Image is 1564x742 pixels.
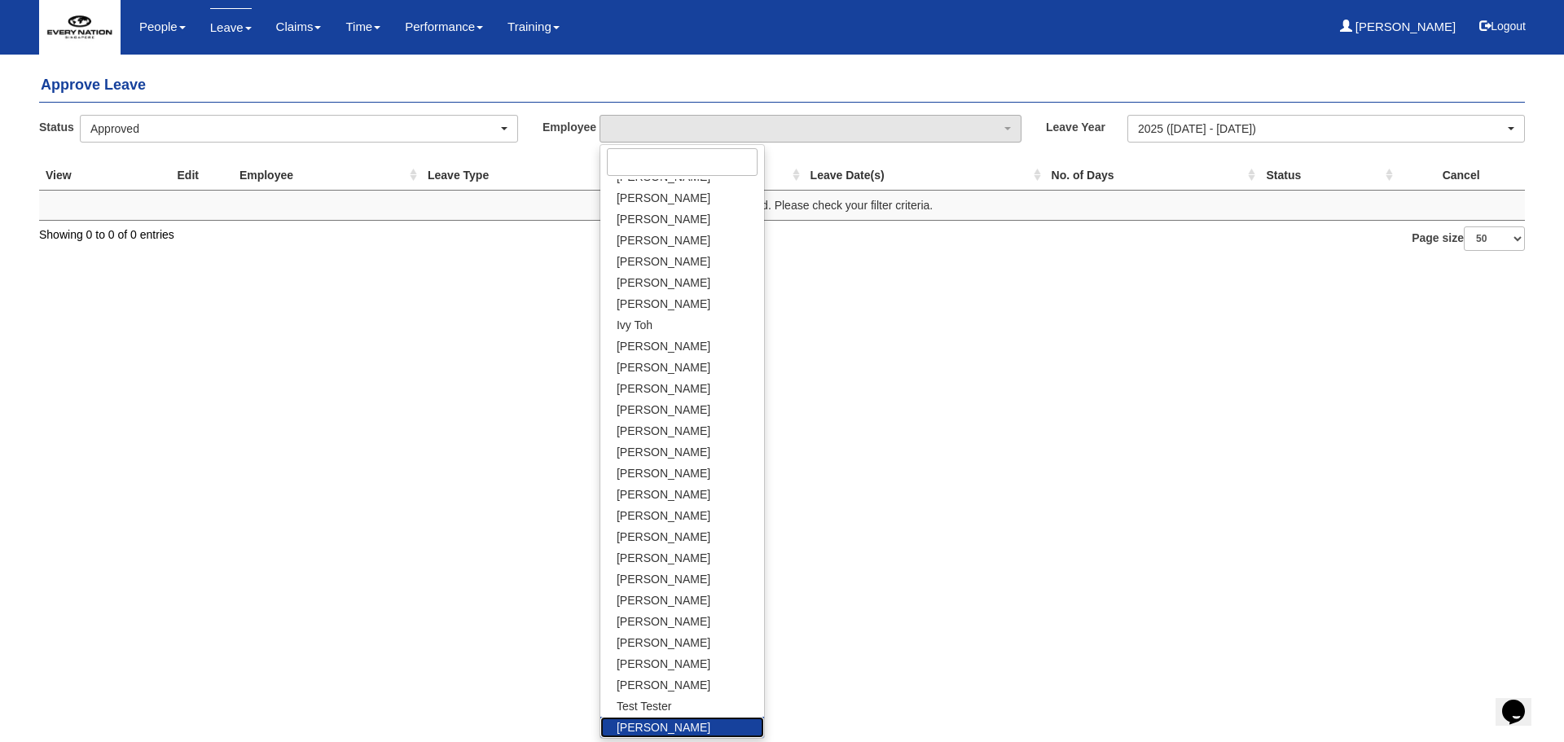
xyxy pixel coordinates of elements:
a: People [139,8,186,46]
div: 2025 ([DATE] - [DATE]) [1138,121,1505,137]
a: Training [507,8,560,46]
span: [PERSON_NAME] [617,190,710,206]
span: [PERSON_NAME] [617,444,710,460]
span: [PERSON_NAME] [617,507,710,524]
span: [PERSON_NAME] [617,613,710,630]
span: [PERSON_NAME] [617,719,710,735]
a: [PERSON_NAME] [1340,8,1456,46]
label: Page size [1412,226,1525,251]
span: [PERSON_NAME] [617,211,710,227]
span: [PERSON_NAME] [617,465,710,481]
a: Leave [210,8,252,46]
span: [PERSON_NAME] [617,486,710,503]
th: No. of Days : activate to sort column ascending [1045,160,1260,191]
span: [PERSON_NAME] [617,232,710,248]
h4: Approve Leave [39,69,1525,103]
span: [PERSON_NAME] [617,677,710,693]
span: Test Tester [617,698,671,714]
a: Performance [405,8,483,46]
span: [PERSON_NAME] [617,529,710,545]
span: [PERSON_NAME] [617,359,710,375]
th: View [39,160,143,191]
button: Logout [1468,7,1537,46]
th: Edit [143,160,233,191]
span: [PERSON_NAME] [617,296,710,312]
th: Leave Type : activate to sort column ascending [421,160,628,191]
span: [PERSON_NAME] [617,571,710,587]
button: 2025 ([DATE] - [DATE]) [1127,115,1525,143]
iframe: chat widget [1496,677,1548,726]
span: [PERSON_NAME] [617,592,710,608]
th: Status : activate to sort column ascending [1259,160,1397,191]
span: [PERSON_NAME] [617,274,710,291]
th: Employee : activate to sort column ascending [233,160,421,191]
div: Approved [90,121,498,137]
th: Leave Date(s) : activate to sort column ascending [804,160,1045,191]
span: [PERSON_NAME] [617,656,710,672]
td: No matching records found. Please check your filter criteria. [39,190,1525,220]
span: [PERSON_NAME] [617,380,710,397]
a: Claims [276,8,322,46]
span: [PERSON_NAME] [617,550,710,566]
button: Approved [80,115,518,143]
input: Search [607,148,758,176]
span: [PERSON_NAME] [617,402,710,418]
select: Page size [1464,226,1525,251]
label: Status [39,115,80,138]
span: [PERSON_NAME] [617,634,710,651]
span: Ivy Toh [617,317,652,333]
a: Time [345,8,380,46]
label: Employee [543,115,600,138]
span: [PERSON_NAME] [617,423,710,439]
span: [PERSON_NAME] [617,253,710,270]
label: Leave Year [1046,115,1127,138]
th: Cancel [1397,160,1525,191]
span: [PERSON_NAME] [617,338,710,354]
